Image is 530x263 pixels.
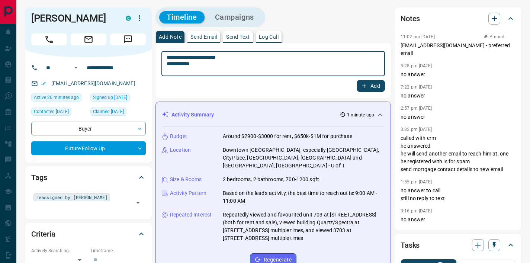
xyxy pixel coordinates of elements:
[162,108,385,122] div: Activity Summary1 minute ago
[159,11,205,23] button: Timeline
[170,176,202,183] p: Size & Rooms
[31,12,115,24] h1: [PERSON_NAME]
[483,33,505,40] button: Pinned
[226,34,250,39] p: Send Text
[223,132,352,140] p: Around $2900-$3000 for rent, $650k-$1M for purchase
[170,211,212,219] p: Repeated Interest
[401,187,515,202] p: no answer to call still no reply to text
[401,34,435,39] p: 11:02 pm [DATE]
[170,146,191,154] p: Location
[401,106,432,111] p: 2:57 pm [DATE]
[71,63,80,72] button: Open
[41,81,46,86] svg: Email Verified
[401,208,432,214] p: 3:16 pm [DATE]
[223,189,385,205] p: Based on the lead's activity, the best time to reach out is: 9:00 AM - 11:00 AM
[51,80,135,86] a: [EMAIL_ADDRESS][DOMAIN_NAME]
[93,94,127,101] span: Signed up [DATE]
[223,211,385,242] p: Repeatedly viewed and favourited unit 703 at [STREET_ADDRESS] (both for rent and sale), viewed bu...
[31,108,87,118] div: Fri Apr 04 2025
[34,108,69,115] span: Contacted [DATE]
[126,16,131,21] div: condos.ca
[347,112,374,118] p: 1 minute ago
[93,108,124,115] span: Claimed [DATE]
[401,92,515,100] p: no answer
[31,247,87,254] p: Actively Searching:
[357,80,385,92] button: Add
[90,108,146,118] div: Tue Feb 18 2025
[170,189,206,197] p: Activity Pattern
[208,11,261,23] button: Campaigns
[401,10,515,28] div: Notes
[401,127,432,132] p: 3:32 pm [DATE]
[31,171,47,183] h2: Tags
[401,236,515,254] div: Tasks
[401,134,515,173] p: called with crm he answered he will send another email to reach him at, one he registered with is...
[90,247,146,254] p: Timeframe:
[401,179,432,185] p: 1:55 pm [DATE]
[401,71,515,78] p: no answer
[133,198,143,208] button: Open
[401,63,432,68] p: 3:28 pm [DATE]
[401,42,515,57] p: [EMAIL_ADDRESS][DOMAIN_NAME] - preferred email
[259,34,279,39] p: Log Call
[401,84,432,90] p: 7:22 pm [DATE]
[34,94,79,101] span: Active 26 minutes ago
[401,113,515,121] p: no answer
[110,33,146,45] span: Message
[31,33,67,45] span: Call
[36,193,107,201] span: reassigned by [PERSON_NAME]
[31,228,55,240] h2: Criteria
[31,93,87,104] div: Wed Oct 15 2025
[223,146,385,170] p: Downtown [GEOGRAPHIC_DATA], especially [GEOGRAPHIC_DATA], CityPlace, [GEOGRAPHIC_DATA], [GEOGRAPH...
[170,132,187,140] p: Budget
[401,216,515,231] p: no answer sent text
[401,13,420,25] h2: Notes
[31,122,146,135] div: Buyer
[71,33,106,45] span: Email
[223,176,319,183] p: 2 bedrooms, 2 bathrooms, 700-1200 sqft
[31,225,146,243] div: Criteria
[90,93,146,104] div: Mon Aug 03 2020
[159,34,182,39] p: Add Note
[171,111,214,119] p: Activity Summary
[31,169,146,186] div: Tags
[401,239,420,251] h2: Tasks
[31,141,146,155] div: Future Follow Up
[190,34,217,39] p: Send Email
